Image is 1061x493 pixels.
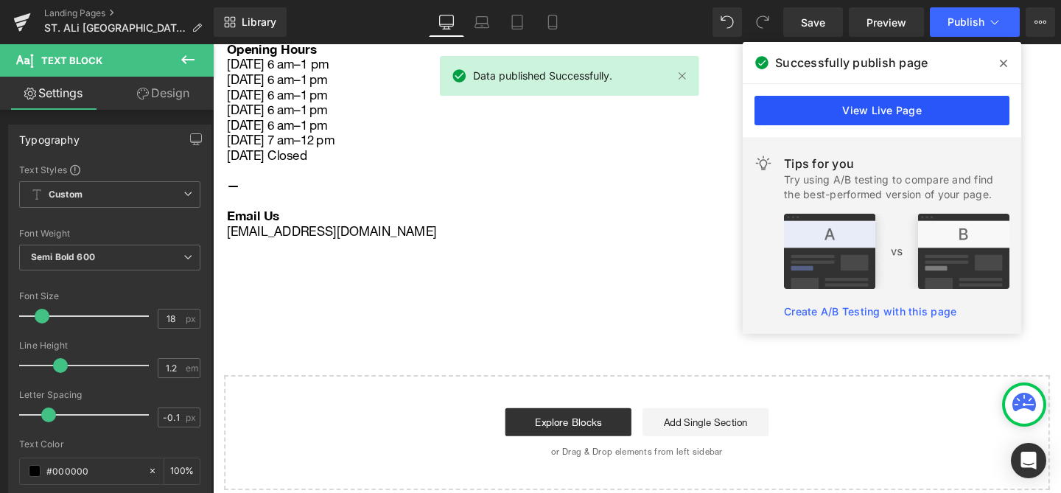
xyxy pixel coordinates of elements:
button: More [1026,7,1055,37]
span: [DATE] 6 am–1 pm [15,29,120,45]
span: [DATE] 6 am–1 pm [15,46,120,61]
span: Library [242,15,276,29]
span: Preview [866,15,906,30]
span: [DATE] 6 am–1 pm [15,13,122,29]
button: Undo [712,7,742,37]
a: New Library [214,7,287,37]
input: Color [46,463,141,479]
div: Font Weight [19,228,200,239]
span: Publish [948,16,984,28]
span: Data published Successfully. [473,68,612,84]
span: [DATE] 6 am–1 pm [15,61,120,77]
div: Font Size [19,291,200,301]
span: px [186,413,198,422]
span: px [186,314,198,324]
button: Publish [930,7,1020,37]
span: [DATE] 7 am–12 pm [15,93,127,108]
div: Line Height [19,340,200,351]
a: Explore Blocks [307,382,440,412]
a: Landing Pages [44,7,214,19]
a: Preview [849,7,924,37]
b: Semi Bold 600 [31,251,95,262]
a: Add Single Section [452,382,584,412]
a: View Live Page [754,96,1009,125]
img: tip.png [784,214,1009,289]
p: — [15,141,391,157]
span: Successfully publish page [775,54,928,71]
div: Text Styles [19,164,200,175]
a: Laptop [464,7,500,37]
a: Create A/B Testing with this page [784,305,956,318]
a: Design [110,77,217,110]
p: or Drag & Drop elements from left sidebar [35,424,856,434]
span: [DATE] 6 am–1 pm [15,77,120,93]
div: Typography [19,125,80,146]
div: Open Intercom Messenger [1011,443,1046,478]
span: Email Us [15,172,70,188]
span: ST. ALi [GEOGRAPHIC_DATA] [44,22,186,34]
a: Tablet [500,7,535,37]
div: Letter Spacing [19,390,200,400]
div: Try using A/B testing to compare and find the best-performed version of your page. [784,172,1009,202]
div: Text Color [19,439,200,450]
button: Redo [748,7,777,37]
div: % [164,458,200,484]
span: [DATE] Closed [15,109,99,125]
span: Text Block [41,55,102,66]
span: Save [801,15,825,30]
div: Tips for you [784,155,1009,172]
a: Mobile [535,7,570,37]
span: em [186,363,198,373]
a: Desktop [429,7,464,37]
span: [EMAIL_ADDRESS][DOMAIN_NAME] [15,189,235,204]
img: light.svg [754,155,772,172]
b: Custom [49,189,83,201]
